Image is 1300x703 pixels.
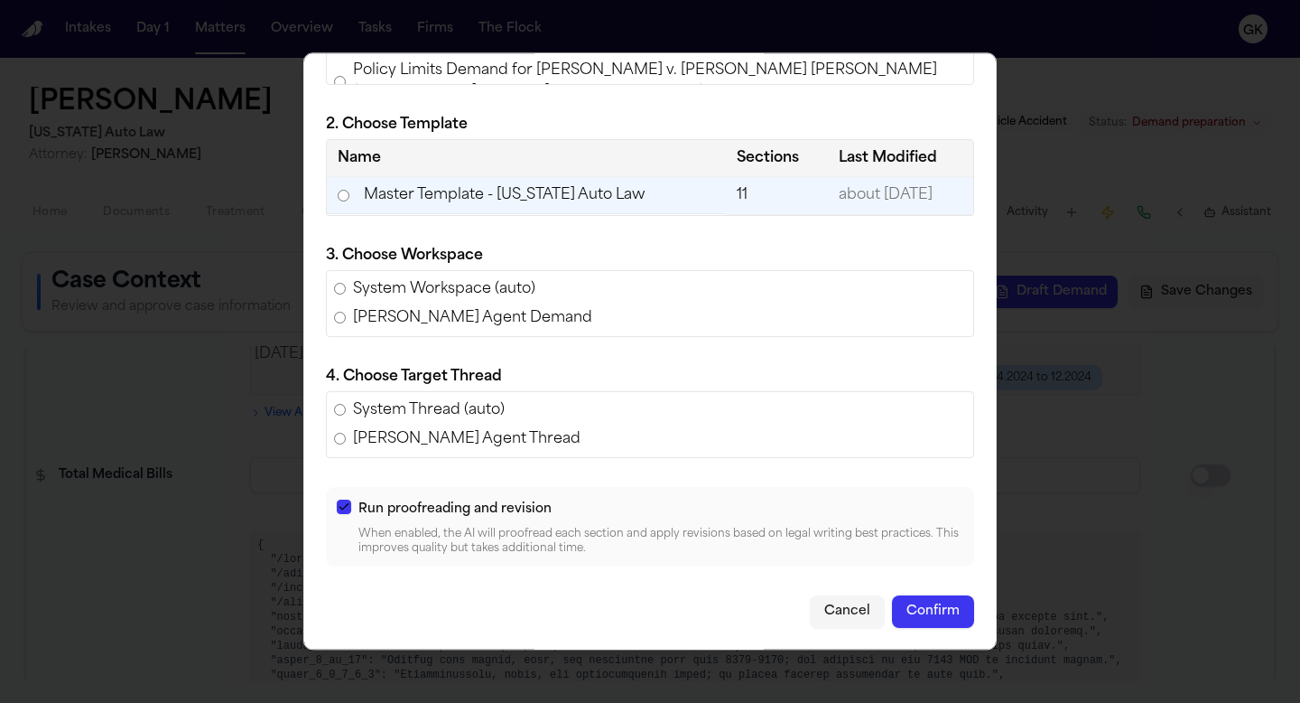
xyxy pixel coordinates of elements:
[828,177,973,215] td: about [DATE]
[327,177,726,214] td: Master Template - [US_STATE] Auto Law
[334,404,346,416] input: System Thread (auto)
[353,307,592,329] span: [PERSON_NAME] Agent Demand
[892,595,974,628] button: Confirm
[810,595,885,628] button: Cancel
[334,312,346,323] input: [PERSON_NAME] Agent Demand
[353,60,966,103] span: Policy Limits Demand for [PERSON_NAME] v. [PERSON_NAME] [PERSON_NAME] (AAA Insurance, [US_STATE] ...
[726,140,828,177] th: Sections
[828,140,973,177] th: Last Modified
[334,283,346,295] input: System Workspace (auto)
[334,76,346,88] input: Policy Limits Demand for [PERSON_NAME] v. [PERSON_NAME] [PERSON_NAME] (AAA Insurance, [US_STATE] ...
[326,114,974,136] p: 2. Choose Template
[326,245,974,267] p: 3. Choose Workspace
[327,140,726,177] th: Name
[726,177,828,215] td: 11
[353,278,535,300] span: System Workspace (auto)
[353,428,580,450] span: [PERSON_NAME] Agent Thread
[358,527,963,556] p: When enabled, the AI will proofread each section and apply revisions based on legal writing best ...
[326,366,974,388] p: 4. Choose Target Thread
[353,399,505,421] span: System Thread (auto)
[358,502,552,516] span: Run proofreading and revision
[334,433,346,445] input: [PERSON_NAME] Agent Thread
